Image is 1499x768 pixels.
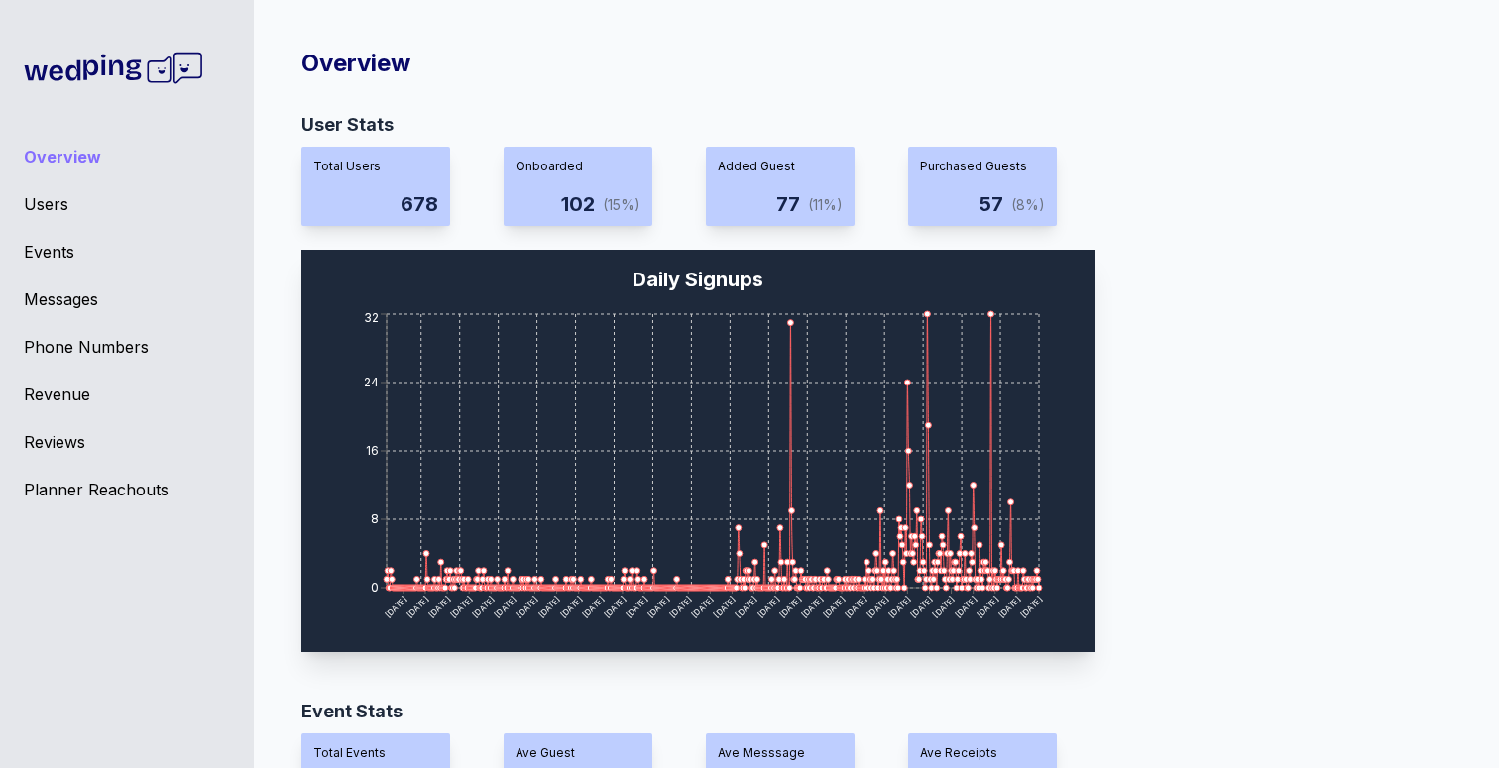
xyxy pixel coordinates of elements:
[371,580,379,595] tspan: 0
[777,594,803,619] tspan: [DATE]
[690,594,716,619] tspan: [DATE]
[364,310,379,325] tspan: 32
[953,594,979,619] tspan: [DATE]
[712,594,738,619] tspan: [DATE]
[471,594,497,619] tspan: [DATE]
[301,48,1436,79] div: Overview
[1018,594,1044,619] tspan: [DATE]
[980,190,1003,218] div: 57
[301,111,1436,139] div: User Stats
[776,190,800,218] div: 77
[975,594,1000,619] tspan: [DATE]
[865,594,891,619] tspan: [DATE]
[920,159,1045,174] div: Purchased Guests
[1011,195,1045,215] div: (8%)
[24,287,230,311] a: Messages
[561,190,595,218] div: 102
[755,594,781,619] tspan: [DATE]
[366,443,379,458] tspan: 16
[404,594,430,619] tspan: [DATE]
[426,594,452,619] tspan: [DATE]
[843,594,868,619] tspan: [DATE]
[580,594,606,619] tspan: [DATE]
[371,511,379,526] tspan: 8
[313,745,438,761] div: Total Events
[718,745,843,761] div: Ave Messsage
[516,159,640,174] div: Onboarded
[24,240,230,264] a: Events
[24,145,230,168] a: Overview
[24,335,230,359] a: Phone Numbers
[558,594,584,619] tspan: [DATE]
[24,192,230,216] a: Users
[996,594,1022,619] tspan: [DATE]
[448,594,474,619] tspan: [DATE]
[516,745,640,761] div: Ave Guest
[602,594,628,619] tspan: [DATE]
[24,383,230,406] a: Revenue
[364,375,379,389] tspan: 24
[821,594,847,619] tspan: [DATE]
[536,594,562,619] tspan: [DATE]
[718,159,843,174] div: Added Guest
[301,698,1436,725] div: Event Stats
[383,594,408,619] tspan: [DATE]
[920,745,1045,761] div: Ave Receipts
[931,594,957,619] tspan: [DATE]
[313,159,438,174] div: Total Users
[515,594,540,619] tspan: [DATE]
[603,195,640,215] div: (15%)
[734,594,759,619] tspan: [DATE]
[401,190,438,218] div: 678
[799,594,825,619] tspan: [DATE]
[24,478,230,501] a: Planner Reachouts
[668,594,694,619] tspan: [DATE]
[645,594,671,619] tspan: [DATE]
[633,266,763,293] div: Daily Signups
[624,594,649,619] tspan: [DATE]
[493,594,519,619] tspan: [DATE]
[887,594,913,619] tspan: [DATE]
[808,195,843,215] div: (11%)
[24,430,230,454] a: Reviews
[909,594,935,619] tspan: [DATE]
